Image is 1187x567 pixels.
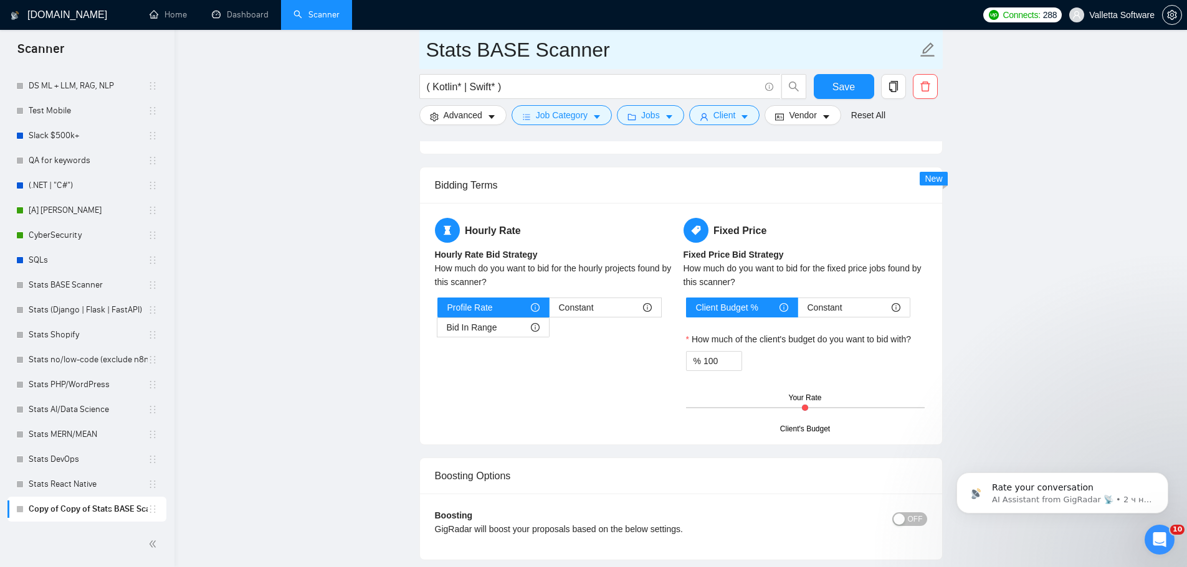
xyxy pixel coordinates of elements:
[1145,525,1175,555] iframe: Intercom live chat
[29,198,148,223] a: [A] [PERSON_NAME]
[419,105,507,125] button: settingAdvancedcaret-down
[713,108,736,122] span: Client
[913,81,937,92] span: delete
[29,497,148,522] a: Copy of Copy of Stats BASE Scanner
[684,218,927,243] h5: Fixed Price
[29,273,148,298] a: Stats BASE Scanner
[430,112,439,121] span: setting
[832,79,855,95] span: Save
[740,112,749,121] span: caret-down
[1003,8,1040,22] span: Connects:
[913,74,938,99] button: delete
[444,108,482,122] span: Advanced
[531,323,540,332] span: info-circle
[148,230,158,240] span: holder
[435,167,927,203] div: Bidding Terms
[920,42,936,58] span: edit
[447,298,493,317] span: Profile Rate
[703,352,741,370] input: How much of the client's budget do you want to bid with?
[765,105,841,125] button: idcardVendorcaret-down
[148,380,158,390] span: holder
[684,250,784,260] b: Fixed Price Bid Strategy
[7,497,166,522] li: Copy of Copy of Stats BASE Scanner
[150,9,187,20] a: homeHome
[29,422,148,447] a: Stats MERN/MEAN
[148,504,158,514] span: holder
[7,298,166,322] li: Stats (Django | Flask | FastAPI)
[627,112,636,121] span: folder
[643,303,652,312] span: info-circle
[148,156,158,166] span: holder
[29,248,148,273] a: SQLs
[29,148,148,173] a: QA for keywords
[593,112,601,121] span: caret-down
[435,250,538,260] b: Hourly Rate Bid Strategy
[938,446,1187,533] iframe: Intercom notifications сообщение
[7,347,166,372] li: Stats no/low-code (exclude n8n)
[435,458,927,494] div: Boosting Options
[148,280,158,290] span: holder
[686,332,912,346] label: How much of the client's budget do you want to bid with?
[531,303,540,312] span: info-circle
[1043,8,1057,22] span: 288
[435,218,460,243] span: hourglass
[148,106,158,116] span: holder
[7,248,166,273] li: SQLs
[148,255,158,265] span: holder
[148,405,158,415] span: holder
[851,108,885,122] a: Reset All
[789,108,816,122] span: Vendor
[892,303,900,312] span: info-circle
[435,218,679,243] h5: Hourly Rate
[559,298,594,317] span: Constant
[435,261,679,289] div: How much do you want to bid for the hourly projects found by this scanner?
[1162,5,1182,25] button: setting
[617,105,684,125] button: folderJobscaret-down
[822,112,831,121] span: caret-down
[7,40,74,66] span: Scanner
[684,218,708,243] span: tag
[665,112,674,121] span: caret-down
[781,74,806,99] button: search
[11,6,19,26] img: logo
[447,318,497,337] span: Bid In Range
[148,479,158,489] span: holder
[29,298,148,322] a: Stats (Django | Flask | FastAPI)
[881,74,906,99] button: copy
[29,322,148,347] a: Stats Shopify
[7,223,166,248] li: CyberSecurity
[435,522,804,536] div: GigRadar will boost your proposals based on the below settings.
[29,98,148,123] a: Test Mobile
[293,9,340,20] a: searchScanner
[780,423,830,435] div: Client's Budget
[641,108,660,122] span: Jobs
[522,112,531,121] span: bars
[696,298,758,317] span: Client Budget %
[7,322,166,347] li: Stats Shopify
[1163,10,1181,20] span: setting
[700,112,708,121] span: user
[29,223,148,248] a: CyberSecurity
[29,173,148,198] a: (.NET | "C#")
[908,512,923,526] span: OFF
[212,9,269,20] a: dashboardDashboard
[29,73,148,98] a: DS ML + LLM, RAG, NLP
[7,198,166,223] li: [A] Kotlin Chikunov
[148,180,158,190] span: holder
[814,74,874,99] button: Save
[7,472,166,497] li: Stats React Native
[765,83,773,91] span: info-circle
[148,538,161,550] span: double-left
[1162,10,1182,20] a: setting
[7,397,166,422] li: Stats AI/Data Science
[775,112,784,121] span: idcard
[148,429,158,439] span: holder
[7,273,166,298] li: Stats BASE Scanner
[536,108,588,122] span: Job Category
[512,105,612,125] button: barsJob Categorycaret-down
[7,98,166,123] li: Test Mobile
[789,392,822,404] div: Your Rate
[779,303,788,312] span: info-circle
